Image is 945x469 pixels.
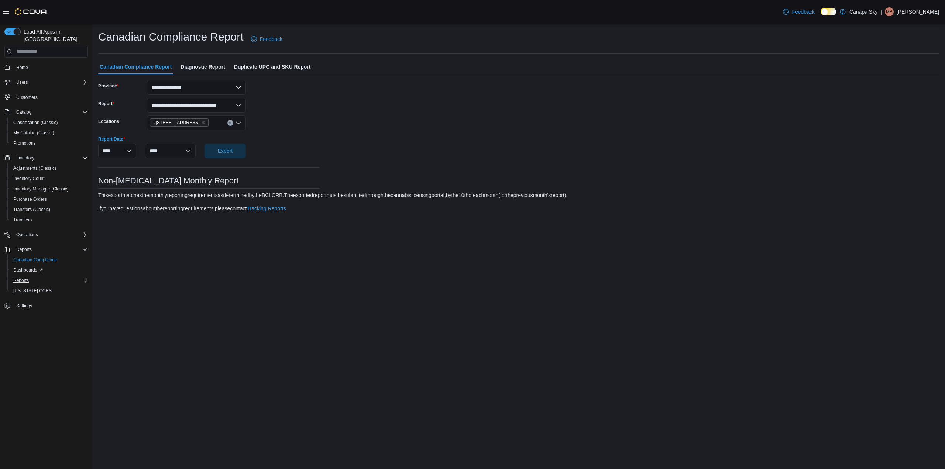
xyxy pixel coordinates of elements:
[10,215,35,224] a: Transfers
[10,118,88,127] span: Classification (Classic)
[849,7,877,16] p: Canapa Sky
[13,176,45,182] span: Inventory Count
[13,140,36,146] span: Promotions
[7,265,91,275] a: Dashboards
[7,138,91,148] button: Promotions
[7,204,91,215] button: Transfers (Classic)
[7,163,91,173] button: Adjustments (Classic)
[821,8,836,15] input: Dark Mode
[4,59,88,331] nav: Complex example
[1,77,91,87] button: Users
[13,301,88,310] span: Settings
[1,153,91,163] button: Inventory
[10,128,88,137] span: My Catalog (Classic)
[7,184,91,194] button: Inventory Manager (Classic)
[16,94,38,100] span: Customers
[13,288,52,294] span: [US_STATE] CCRS
[13,267,43,273] span: Dashboards
[13,277,29,283] span: Reports
[16,79,28,85] span: Users
[13,245,88,254] span: Reports
[7,117,91,128] button: Classification (Classic)
[10,276,32,285] a: Reports
[234,59,311,74] span: Duplicate UPC and SKU Report
[13,245,35,254] button: Reports
[7,215,91,225] button: Transfers
[897,7,939,16] p: [PERSON_NAME]
[10,139,39,148] a: Promotions
[10,128,57,137] a: My Catalog (Classic)
[13,93,41,102] a: Customers
[13,230,88,239] span: Operations
[1,244,91,255] button: Reports
[10,185,88,193] span: Inventory Manager (Classic)
[201,120,205,125] button: Remove #211- 16th Ave East from selection in this group
[886,7,893,16] span: MB
[13,257,57,263] span: Canadian Compliance
[13,93,88,102] span: Customers
[16,246,32,252] span: Reports
[10,276,88,285] span: Reports
[10,174,48,183] a: Inventory Count
[10,195,50,204] a: Purchase Orders
[16,155,34,161] span: Inventory
[13,186,69,192] span: Inventory Manager (Classic)
[7,128,91,138] button: My Catalog (Classic)
[1,230,91,240] button: Operations
[13,301,35,310] a: Settings
[10,255,60,264] a: Canadian Compliance
[1,107,91,117] button: Catalog
[13,63,88,72] span: Home
[792,8,814,15] span: Feedback
[13,108,34,117] button: Catalog
[16,232,38,238] span: Operations
[7,255,91,265] button: Canadian Compliance
[10,139,88,148] span: Promotions
[7,173,91,184] button: Inventory Count
[98,176,320,185] h3: Non-[MEDICAL_DATA] Monthly Report
[10,215,88,224] span: Transfers
[13,108,88,117] span: Catalog
[15,8,48,15] img: Cova
[10,255,88,264] span: Canadian Compliance
[7,275,91,286] button: Reports
[7,286,91,296] button: [US_STATE] CCRS
[10,266,88,275] span: Dashboards
[247,206,286,211] a: Tracking Reports
[10,164,59,173] a: Adjustments (Classic)
[1,92,91,103] button: Customers
[236,120,241,126] button: Open list of options
[248,32,285,46] a: Feedback
[260,35,282,43] span: Feedback
[98,83,118,89] label: Province
[21,28,88,43] span: Load All Apps in [GEOGRAPHIC_DATA]
[13,207,50,213] span: Transfers (Classic)
[13,154,88,162] span: Inventory
[98,192,567,199] div: This export matches the monthly reporting requirements as determined by the BC LCRB. The exported...
[10,286,55,295] a: [US_STATE] CCRS
[1,62,91,73] button: Home
[218,147,233,155] span: Export
[780,4,817,19] a: Feedback
[10,118,61,127] a: Classification (Classic)
[10,164,88,173] span: Adjustments (Classic)
[13,120,58,125] span: Classification (Classic)
[181,59,225,74] span: Diagnostic Report
[1,300,91,311] button: Settings
[10,266,46,275] a: Dashboards
[98,118,119,124] label: Locations
[10,174,88,183] span: Inventory Count
[150,118,209,127] span: #211- 16th Ave East
[10,185,72,193] a: Inventory Manager (Classic)
[98,101,114,107] label: Report
[10,286,88,295] span: Washington CCRS
[205,144,246,158] button: Export
[13,130,54,136] span: My Catalog (Classic)
[13,217,32,223] span: Transfers
[880,7,882,16] p: |
[13,230,41,239] button: Operations
[16,65,28,70] span: Home
[13,196,47,202] span: Purchase Orders
[7,194,91,204] button: Purchase Orders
